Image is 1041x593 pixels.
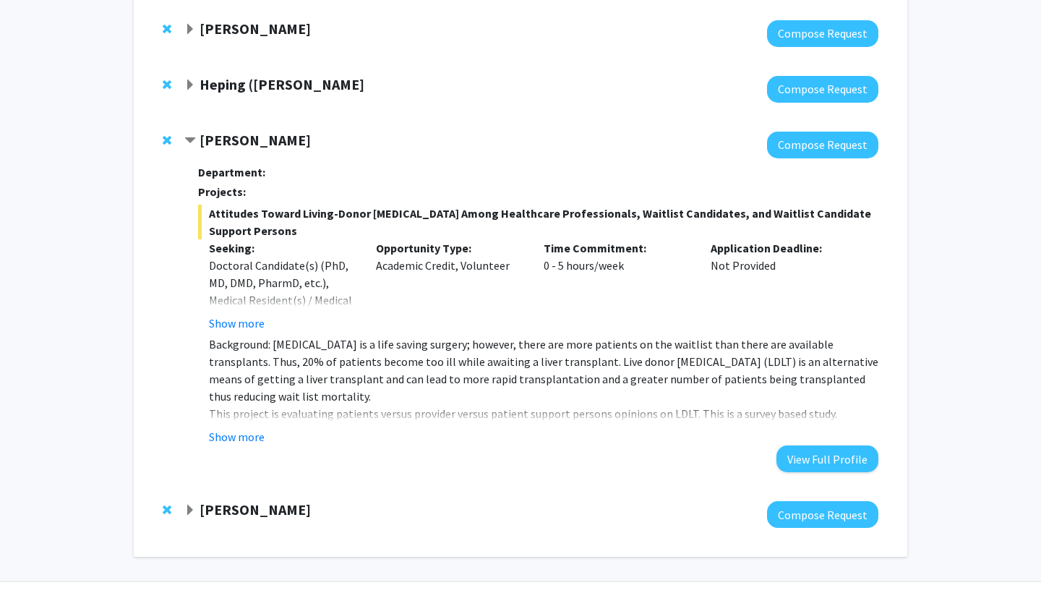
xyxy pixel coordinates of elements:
[184,80,196,91] span: Expand Heping (Ann) Sheng Bookmark
[200,20,311,38] strong: [PERSON_NAME]
[200,500,311,519] strong: [PERSON_NAME]
[767,132,878,158] button: Compose Request to Danielle Tholey
[544,239,690,257] p: Time Commitment:
[163,504,171,516] span: Remove Nyann Biery from bookmarks
[184,135,196,147] span: Contract Danielle Tholey Bookmark
[376,239,522,257] p: Opportunity Type:
[200,131,311,149] strong: [PERSON_NAME]
[776,445,878,472] button: View Full Profile
[365,239,533,332] div: Academic Credit, Volunteer
[533,239,701,332] div: 0 - 5 hours/week
[767,501,878,528] button: Compose Request to Nyann Biery
[209,405,878,422] p: This project is evaluating patients versus provider versus patient support persons opinions on LD...
[209,257,355,326] div: Doctoral Candidate(s) (PhD, MD, DMD, PharmD, etc.), Medical Resident(s) / Medical Fellow(s)
[198,205,878,239] span: Attitudes Toward Living-Donor [MEDICAL_DATA] Among Healthcare Professionals, Waitlist Candidates,...
[198,184,246,199] strong: Projects:
[209,315,265,332] button: Show more
[163,79,171,90] span: Remove Heping (Ann) Sheng from bookmarks
[184,24,196,35] span: Expand Alexander Macnow Bookmark
[700,239,867,332] div: Not Provided
[767,76,878,103] button: Compose Request to Heping (Ann) Sheng
[200,75,364,93] strong: Heping ([PERSON_NAME]
[711,239,857,257] p: Application Deadline:
[209,239,355,257] p: Seeking:
[198,165,265,179] strong: Department:
[209,428,265,445] button: Show more
[184,505,196,516] span: Expand Nyann Biery Bookmark
[767,20,878,47] button: Compose Request to Alexander Macnow
[163,23,171,35] span: Remove Alexander Macnow from bookmarks
[11,528,61,582] iframe: Chat
[163,135,171,146] span: Remove Danielle Tholey from bookmarks
[209,336,878,405] p: Background: [MEDICAL_DATA] is a life saving surgery; however, there are more patients on the wait...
